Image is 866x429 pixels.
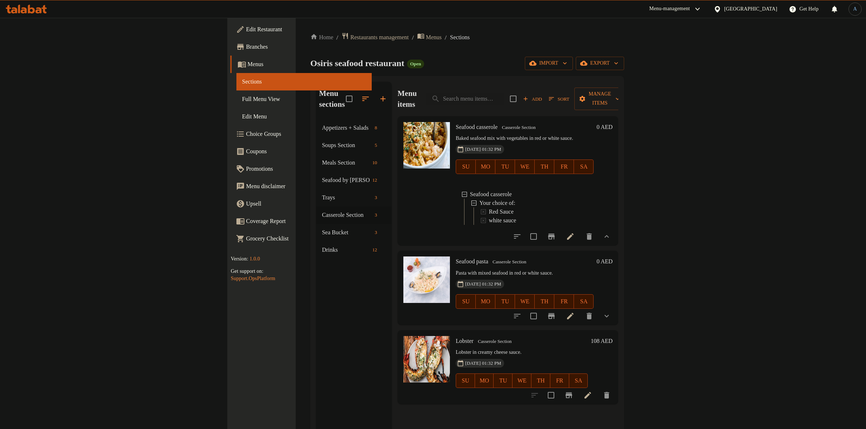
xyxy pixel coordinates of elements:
[242,95,366,104] span: Full Menu View
[246,199,366,208] span: Upsell
[372,228,380,237] div: items
[310,32,624,42] nav: breadcrumb
[246,165,366,173] span: Promotions
[490,258,529,266] span: Casserole Section
[372,194,380,201] span: 3
[230,56,372,73] a: Menus
[543,388,559,403] span: Select to update
[230,125,372,143] a: Choice Groups
[596,122,612,132] h6: 0 AED
[322,141,372,150] div: Soups Section
[580,90,620,108] span: Manage items
[508,307,526,325] button: sort-choices
[470,190,512,199] span: Seafood casserole
[549,95,569,103] span: Sort
[456,258,488,264] span: Seafood pasta
[572,376,585,386] span: SA
[554,294,574,309] button: FR
[535,294,554,309] button: TH
[557,162,571,172] span: FR
[403,256,450,303] img: Seafood pasta
[407,61,424,67] span: Open
[322,246,369,254] span: Drinks
[531,373,550,388] button: TH
[342,91,357,106] span: Select all sections
[515,159,535,174] button: WE
[498,296,512,307] span: TU
[462,146,504,153] span: [DATE] 01:32 PM
[544,93,574,105] span: Sort items
[426,93,504,105] input: search
[230,230,372,247] a: Grocery Checklist
[476,294,495,309] button: MO
[566,232,575,241] a: Edit menu item
[649,5,690,13] div: Menu-management
[569,373,588,388] button: SA
[494,373,512,388] button: TU
[236,108,372,125] a: Edit Menu
[242,112,366,121] span: Edit Menu
[316,189,392,206] div: Trays3
[316,224,392,241] div: Sea Bucket3
[372,193,380,202] div: items
[577,162,591,172] span: SA
[350,33,408,42] span: Restaurants management
[456,348,588,357] p: Lobster in creamy cheese sauce.
[450,33,470,42] span: Sections
[475,337,515,346] div: Casserole Section
[370,247,380,254] span: 12
[521,93,544,105] button: Add
[230,143,372,160] a: Coupons
[322,193,372,202] div: Trays
[554,159,574,174] button: FR
[370,176,380,185] div: items
[580,228,598,245] button: delete
[444,33,447,42] li: /
[515,294,535,309] button: WE
[459,162,473,172] span: SU
[316,171,392,189] div: Seafood by [PERSON_NAME]12
[230,21,372,38] a: Edit Restaurant
[322,124,372,132] span: Appetizers + Salads
[370,158,380,167] div: items
[598,228,615,245] button: show more
[398,88,417,110] h2: Menu items
[496,376,510,386] span: TU
[475,373,494,388] button: MO
[456,373,475,388] button: SU
[246,130,366,138] span: Choice Groups
[370,159,380,166] span: 10
[479,162,492,172] span: MO
[316,154,392,171] div: Meals Section10
[577,296,591,307] span: SA
[534,376,547,386] span: TH
[475,337,515,346] span: Casserole Section
[407,60,424,68] div: Open
[236,73,372,90] a: Sections
[523,95,542,103] span: Add
[322,158,369,167] span: Meals Section
[495,159,515,174] button: TU
[543,307,560,325] button: Branch-specific-item
[518,296,532,307] span: WE
[518,162,532,172] span: WE
[374,90,392,108] button: Add section
[598,386,615,404] button: delete
[456,134,594,143] p: Baked seafood mix with vegetables in red or white sauce.
[566,312,575,320] a: Edit menu item
[498,162,512,172] span: TU
[370,177,380,184] span: 12
[342,32,408,42] a: Restaurants management
[547,93,571,105] button: Sort
[476,159,495,174] button: MO
[246,234,366,243] span: Grocery Checklist
[316,137,392,154] div: Soups Section5
[462,281,504,288] span: [DATE] 01:32 PM
[574,294,594,309] button: SA
[412,33,414,42] li: /
[512,373,531,388] button: WE
[230,38,372,56] a: Branches
[236,90,372,108] a: Full Menu View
